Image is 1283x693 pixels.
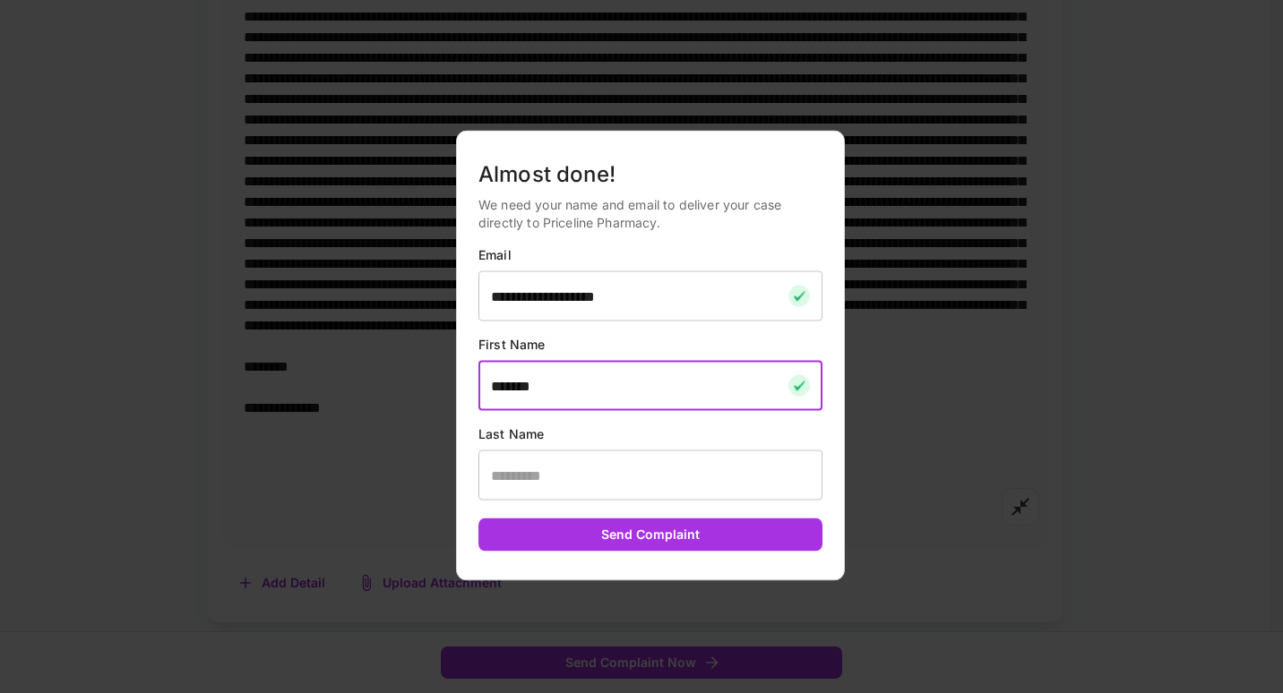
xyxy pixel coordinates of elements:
p: Last Name [478,425,822,443]
p: Email [478,246,822,264]
p: First Name [478,336,822,354]
h5: Almost done! [478,160,822,189]
img: checkmark [788,286,810,307]
img: checkmark [788,375,810,397]
button: Send Complaint [478,518,822,552]
p: We need your name and email to deliver your case directly to Priceline Pharmacy. [478,196,822,232]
